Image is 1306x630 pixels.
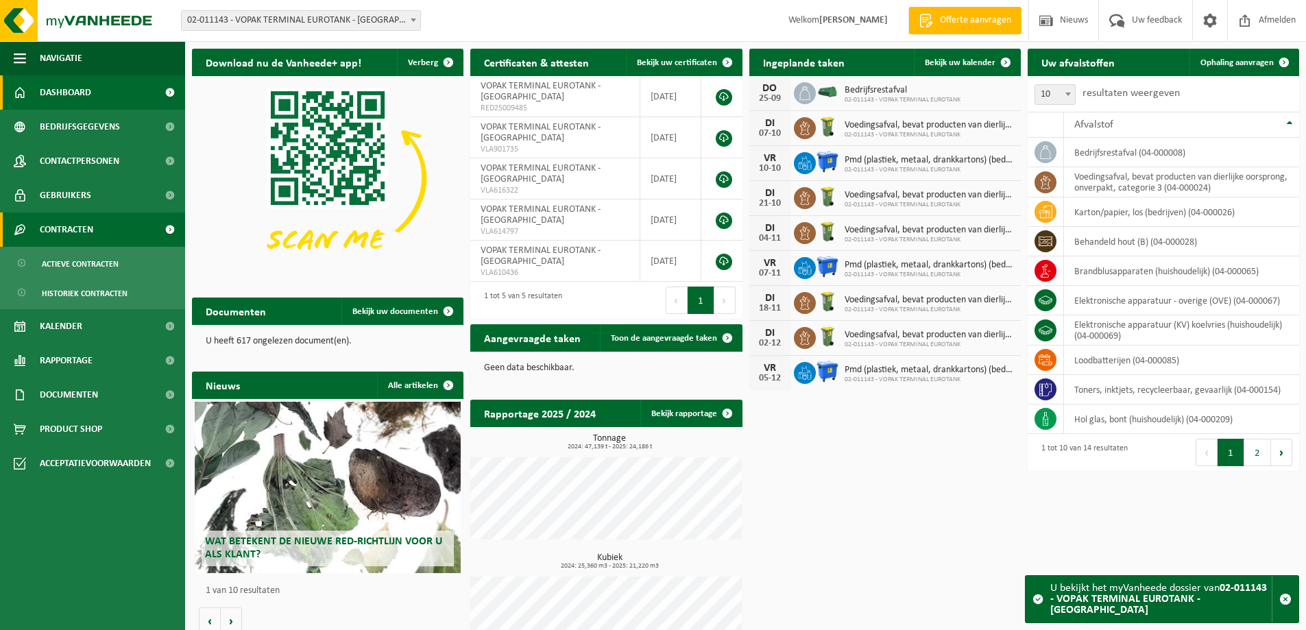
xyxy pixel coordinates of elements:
[756,234,784,243] div: 04-11
[1035,85,1075,104] span: 10
[816,150,839,173] img: WB-1100-HPE-BE-01
[1064,346,1299,375] td: loodbatterijen (04-000085)
[640,158,702,199] td: [DATE]
[1196,439,1218,466] button: Previous
[1083,88,1180,99] label: resultaten weergeven
[1244,439,1271,466] button: 2
[481,144,629,155] span: VLA901735
[192,76,463,280] img: Download de VHEPlus App
[756,258,784,269] div: VR
[816,185,839,208] img: WB-0140-HPE-GN-50
[341,298,462,325] a: Bekijk uw documenten
[481,245,601,267] span: VOPAK TERMINAL EUROTANK - [GEOGRAPHIC_DATA]
[1064,256,1299,286] td: brandblusapparaten (huishoudelijk) (04-000065)
[845,376,1014,384] span: 02-011143 - VOPAK TERMINAL EUROTANK
[40,41,82,75] span: Navigatie
[195,402,461,573] a: Wat betekent de nieuwe RED-richtlijn voor u als klant?
[1064,138,1299,167] td: bedrijfsrestafval (04-000008)
[477,434,742,450] h3: Tonnage
[756,129,784,138] div: 07-10
[666,287,688,314] button: Previous
[816,255,839,278] img: WB-1100-HPE-BE-01
[756,304,784,313] div: 18-11
[756,328,784,339] div: DI
[756,374,784,383] div: 05-12
[640,199,702,241] td: [DATE]
[756,153,784,164] div: VR
[626,49,741,76] a: Bekijk uw certificaten
[637,58,717,67] span: Bekijk uw certificaten
[908,7,1021,34] a: Offerte aanvragen
[40,144,119,178] span: Contactpersonen
[481,267,629,278] span: VLA610436
[640,76,702,117] td: [DATE]
[845,190,1014,201] span: Voedingsafval, bevat producten van dierlijke oorsprong, onverpakt, categorie 3
[1064,315,1299,346] td: elektronische apparatuur (KV) koelvries (huishoudelijk) (04-000069)
[1218,439,1244,466] button: 1
[1064,227,1299,256] td: behandeld hout (B) (04-000028)
[845,120,1014,131] span: Voedingsafval, bevat producten van dierlijke oorsprong, onverpakt, categorie 3
[352,307,438,316] span: Bekijk uw documenten
[481,163,601,184] span: VOPAK TERMINAL EUROTANK - [GEOGRAPHIC_DATA]
[1200,58,1274,67] span: Ophaling aanvragen
[845,85,960,96] span: Bedrijfsrestafval
[1028,49,1128,75] h2: Uw afvalstoffen
[1050,583,1267,616] strong: 02-011143 - VOPAK TERMINAL EUROTANK - [GEOGRAPHIC_DATA]
[749,49,858,75] h2: Ingeplande taken
[182,11,420,30] span: 02-011143 - VOPAK TERMINAL EUROTANK - ANTWERPEN
[816,290,839,313] img: WB-0140-HPE-GN-50
[845,155,1014,166] span: Pmd (plastiek, metaal, drankkartons) (bedrijven)
[481,103,629,114] span: RED25009485
[600,324,741,352] a: Toon de aangevraagde taken
[756,199,784,208] div: 21-10
[845,341,1014,349] span: 02-011143 - VOPAK TERMINAL EUROTANK
[1189,49,1298,76] a: Ophaling aanvragen
[845,365,1014,376] span: Pmd (plastiek, metaal, drankkartons) (bedrijven)
[640,241,702,282] td: [DATE]
[470,49,603,75] h2: Certificaten & attesten
[484,363,728,373] p: Geen data beschikbaar.
[42,280,128,306] span: Historiek contracten
[816,325,839,348] img: WB-0140-HPE-GN-50
[40,412,102,446] span: Product Shop
[640,400,741,427] a: Bekijk rapportage
[40,309,82,343] span: Kalender
[477,563,742,570] span: 2024: 25,360 m3 - 2025: 21,220 m3
[1074,119,1113,130] span: Afvalstof
[481,204,601,226] span: VOPAK TERMINAL EUROTANK - [GEOGRAPHIC_DATA]
[819,15,888,25] strong: [PERSON_NAME]
[40,446,151,481] span: Acceptatievoorwaarden
[845,306,1014,314] span: 02-011143 - VOPAK TERMINAL EUROTANK
[1064,167,1299,197] td: voedingsafval, bevat producten van dierlijke oorsprong, onverpakt, categorie 3 (04-000024)
[397,49,462,76] button: Verberg
[42,251,119,277] span: Actieve contracten
[756,83,784,94] div: DO
[477,444,742,450] span: 2024: 47,139 t - 2025: 24,186 t
[40,378,98,412] span: Documenten
[845,236,1014,244] span: 02-011143 - VOPAK TERMINAL EUROTANK
[845,131,1014,139] span: 02-011143 - VOPAK TERMINAL EUROTANK
[206,586,457,596] p: 1 van 10 resultaten
[40,213,93,247] span: Contracten
[1064,286,1299,315] td: elektronische apparatuur - overige (OVE) (04-000067)
[481,185,629,196] span: VLA616322
[205,536,442,560] span: Wat betekent de nieuwe RED-richtlijn voor u als klant?
[845,330,1014,341] span: Voedingsafval, bevat producten van dierlijke oorsprong, onverpakt, categorie 3
[845,295,1014,306] span: Voedingsafval, bevat producten van dierlijke oorsprong, onverpakt, categorie 3
[481,81,601,102] span: VOPAK TERMINAL EUROTANK - [GEOGRAPHIC_DATA]
[611,334,717,343] span: Toon de aangevraagde taken
[377,372,462,399] a: Alle artikelen
[845,225,1014,236] span: Voedingsafval, bevat producten van dierlijke oorsprong, onverpakt, categorie 3
[481,226,629,237] span: VLA614797
[481,122,601,143] span: VOPAK TERMINAL EUROTANK - [GEOGRAPHIC_DATA]
[845,166,1014,174] span: 02-011143 - VOPAK TERMINAL EUROTANK
[845,271,1014,279] span: 02-011143 - VOPAK TERMINAL EUROTANK
[40,343,93,378] span: Rapportage
[3,280,182,306] a: Historiek contracten
[1271,439,1292,466] button: Next
[756,269,784,278] div: 07-11
[688,287,714,314] button: 1
[936,14,1015,27] span: Offerte aanvragen
[816,115,839,138] img: WB-0140-HPE-GN-50
[756,188,784,199] div: DI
